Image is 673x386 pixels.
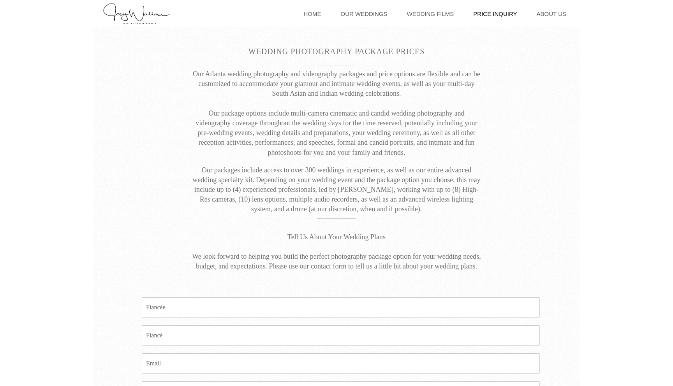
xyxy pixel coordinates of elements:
[103,34,570,57] h1: Wedding Photography Package Prices
[142,297,540,318] input: Fiancée
[142,325,540,346] input: Fiancé
[142,353,540,374] input: Email
[287,233,386,241] span: Tell Us About Your Wedding Plans
[190,223,483,272] p: We look forward to helping you build the perfect photography package option for your wedding need...
[190,69,483,158] p: Our Atlanta wedding photography and videography packages and price options are flexible and can b...
[190,165,483,214] p: Our packages include access to over 300 weddings in experience, as well as our entire advanced we...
